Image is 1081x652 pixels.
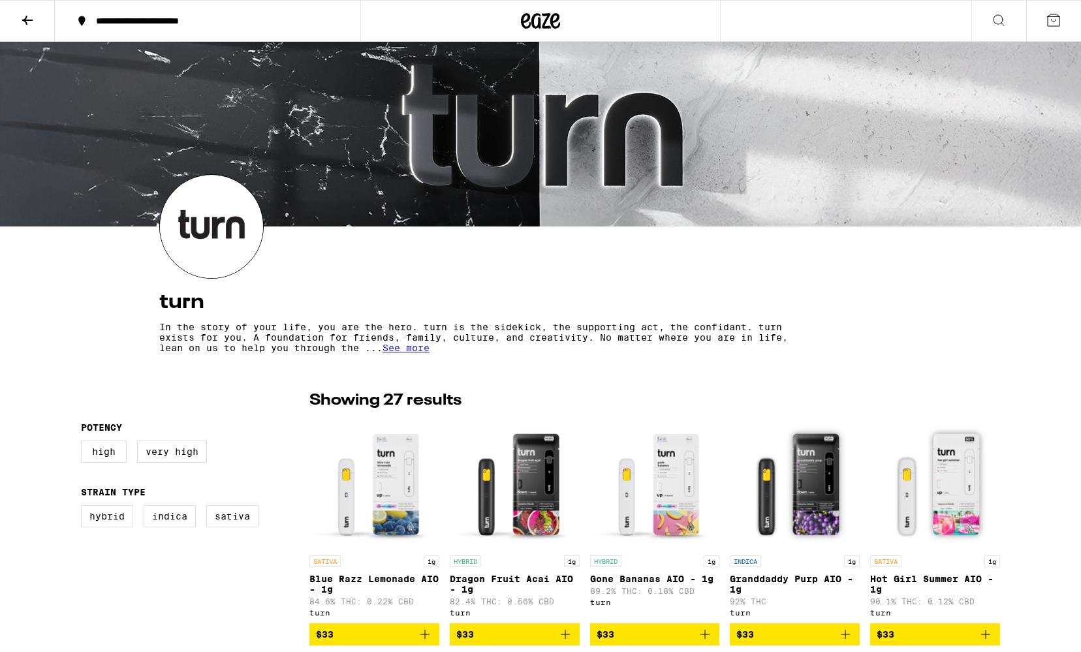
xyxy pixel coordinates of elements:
p: 82.4% THC: 0.56% CBD [450,597,580,606]
p: Granddaddy Purp AIO - 1g [730,574,860,595]
p: In the story of your life, you are the hero. turn is the sidekick, the supporting act, the confid... [159,322,807,353]
label: Very High [137,441,207,463]
p: 1g [424,555,439,567]
img: turn - Blue Razz Lemonade AIO - 1g [309,418,439,549]
img: turn - Hot Girl Summer AIO - 1g [870,418,1000,549]
p: Dragon Fruit Acai AIO - 1g [450,574,580,595]
p: Blue Razz Lemonade AIO - 1g [309,574,439,595]
span: $33 [316,629,334,640]
p: HYBRID [450,555,481,567]
button: Add to bag [590,623,720,645]
p: Hot Girl Summer AIO - 1g [870,574,1000,595]
div: turn [590,598,720,606]
p: 1g [844,555,860,567]
p: 89.2% THC: 0.18% CBD [590,587,720,595]
legend: Strain Type [81,487,146,497]
a: Open page for Hot Girl Summer AIO - 1g from turn [870,418,1000,623]
span: $33 [597,629,614,640]
div: turn [450,608,580,617]
div: turn [870,608,1000,617]
button: Add to bag [309,623,439,645]
img: turn - Dragon Fruit Acai AIO - 1g [450,418,580,549]
a: Open page for Blue Razz Lemonade AIO - 1g from turn [309,418,439,623]
p: SATIVA [309,555,341,567]
p: 1g [984,555,1000,567]
legend: Potency [81,422,122,433]
h4: turn [159,292,922,313]
div: turn [730,608,860,617]
p: INDICA [730,555,761,567]
img: turn logo [160,175,263,278]
label: Hybrid [81,505,133,527]
a: Open page for Granddaddy Purp AIO - 1g from turn [730,418,860,623]
span: $33 [736,629,754,640]
span: $33 [877,629,894,640]
button: Add to bag [450,623,580,645]
a: Open page for Dragon Fruit Acai AIO - 1g from turn [450,418,580,623]
p: 84.6% THC: 0.22% CBD [309,597,439,606]
img: turn - Gone Bananas AIO - 1g [590,418,720,549]
img: turn - Granddaddy Purp AIO - 1g [730,418,860,549]
label: High [81,441,127,463]
p: 1g [564,555,580,567]
p: 1g [704,555,719,567]
div: turn [309,608,439,617]
p: SATIVA [870,555,901,567]
p: 92% THC [730,597,860,606]
span: $33 [456,629,474,640]
button: Add to bag [870,623,1000,645]
p: Showing 27 results [309,390,462,412]
button: Add to bag [730,623,860,645]
span: See more [383,343,430,353]
a: Open page for Gone Bananas AIO - 1g from turn [590,418,720,623]
label: Indica [144,505,196,527]
p: Gone Bananas AIO - 1g [590,574,720,584]
p: HYBRID [590,555,621,567]
p: 90.1% THC: 0.12% CBD [870,597,1000,606]
label: Sativa [206,505,258,527]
